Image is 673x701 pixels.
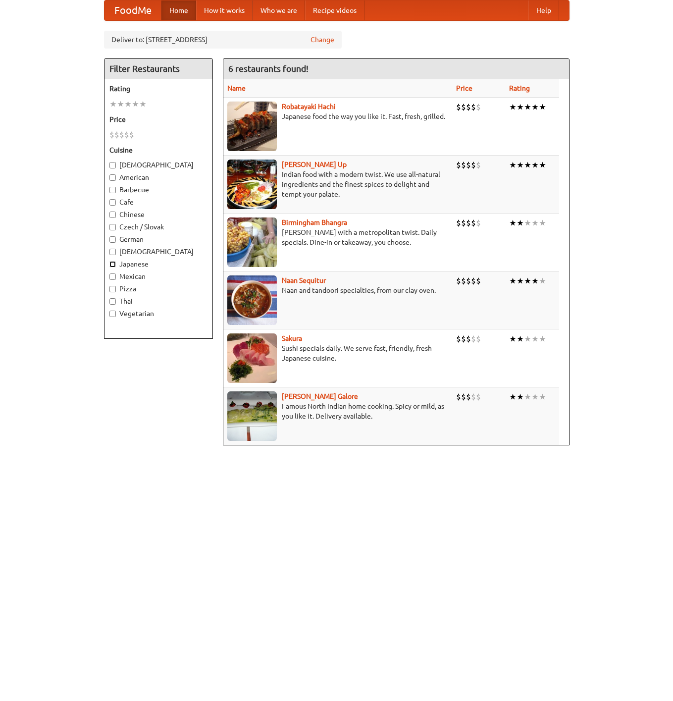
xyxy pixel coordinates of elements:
[227,343,449,363] p: Sushi specials daily. We serve fast, friendly, fresh Japanese cuisine.
[524,160,531,170] li: ★
[109,236,116,243] input: German
[109,222,207,232] label: Czech / Slovak
[517,275,524,286] li: ★
[109,273,116,280] input: Mexican
[196,0,253,20] a: How it works
[509,391,517,402] li: ★
[461,102,466,112] li: $
[466,275,471,286] li: $
[109,296,207,306] label: Thai
[466,333,471,344] li: $
[305,0,364,20] a: Recipe videos
[109,185,207,195] label: Barbecue
[476,391,481,402] li: $
[531,275,539,286] li: ★
[227,227,449,247] p: [PERSON_NAME] with a metropolitan twist. Daily specials. Dine-in or takeaway, you choose.
[227,102,277,151] img: robatayaki.jpg
[227,391,277,441] img: currygalore.jpg
[539,275,546,286] li: ★
[471,275,476,286] li: $
[471,391,476,402] li: $
[311,35,334,45] a: Change
[461,391,466,402] li: $
[509,102,517,112] li: ★
[119,129,124,140] li: $
[456,391,461,402] li: $
[109,309,207,319] label: Vegetarian
[109,114,207,124] h5: Price
[282,276,326,284] a: Naan Sequitur
[227,275,277,325] img: naansequitur.jpg
[109,284,207,294] label: Pizza
[509,333,517,344] li: ★
[524,217,531,228] li: ★
[524,333,531,344] li: ★
[117,99,124,109] li: ★
[253,0,305,20] a: Who we are
[109,286,116,292] input: Pizza
[517,391,524,402] li: ★
[109,162,116,168] input: [DEMOGRAPHIC_DATA]
[531,217,539,228] li: ★
[528,0,559,20] a: Help
[129,129,134,140] li: $
[539,160,546,170] li: ★
[227,111,449,121] p: Japanese food the way you like it. Fast, fresh, grilled.
[282,103,336,110] b: Robatayaki Hachi
[531,160,539,170] li: ★
[227,169,449,199] p: Indian food with a modern twist. We use all-natural ingredients and the finest spices to delight ...
[476,275,481,286] li: $
[109,129,114,140] li: $
[161,0,196,20] a: Home
[471,217,476,228] li: $
[104,0,161,20] a: FoodMe
[282,218,347,226] a: Birmingham Bhangra
[109,174,116,181] input: American
[539,102,546,112] li: ★
[109,145,207,155] h5: Cuisine
[227,285,449,295] p: Naan and tandoori specialties, from our clay oven.
[124,129,129,140] li: $
[476,102,481,112] li: $
[517,217,524,228] li: ★
[227,333,277,383] img: sakura.jpg
[109,259,207,269] label: Japanese
[109,311,116,317] input: Vegetarian
[109,224,116,230] input: Czech / Slovak
[109,160,207,170] label: [DEMOGRAPHIC_DATA]
[509,84,530,92] a: Rating
[109,247,207,257] label: [DEMOGRAPHIC_DATA]
[466,217,471,228] li: $
[517,333,524,344] li: ★
[509,160,517,170] li: ★
[109,199,116,206] input: Cafe
[282,392,358,400] a: [PERSON_NAME] Galore
[282,161,347,168] b: [PERSON_NAME] Up
[227,217,277,267] img: bhangra.jpg
[524,102,531,112] li: ★
[109,84,207,94] h5: Rating
[109,197,207,207] label: Cafe
[509,217,517,228] li: ★
[114,129,119,140] li: $
[509,275,517,286] li: ★
[104,31,342,49] div: Deliver to: [STREET_ADDRESS]
[456,275,461,286] li: $
[227,401,449,421] p: Famous North Indian home cooking. Spicy or mild, as you like it. Delivery available.
[461,333,466,344] li: $
[132,99,139,109] li: ★
[461,217,466,228] li: $
[524,275,531,286] li: ★
[227,84,246,92] a: Name
[471,333,476,344] li: $
[517,102,524,112] li: ★
[461,275,466,286] li: $
[531,391,539,402] li: ★
[104,59,212,79] h4: Filter Restaurants
[282,334,302,342] a: Sakura
[456,84,472,92] a: Price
